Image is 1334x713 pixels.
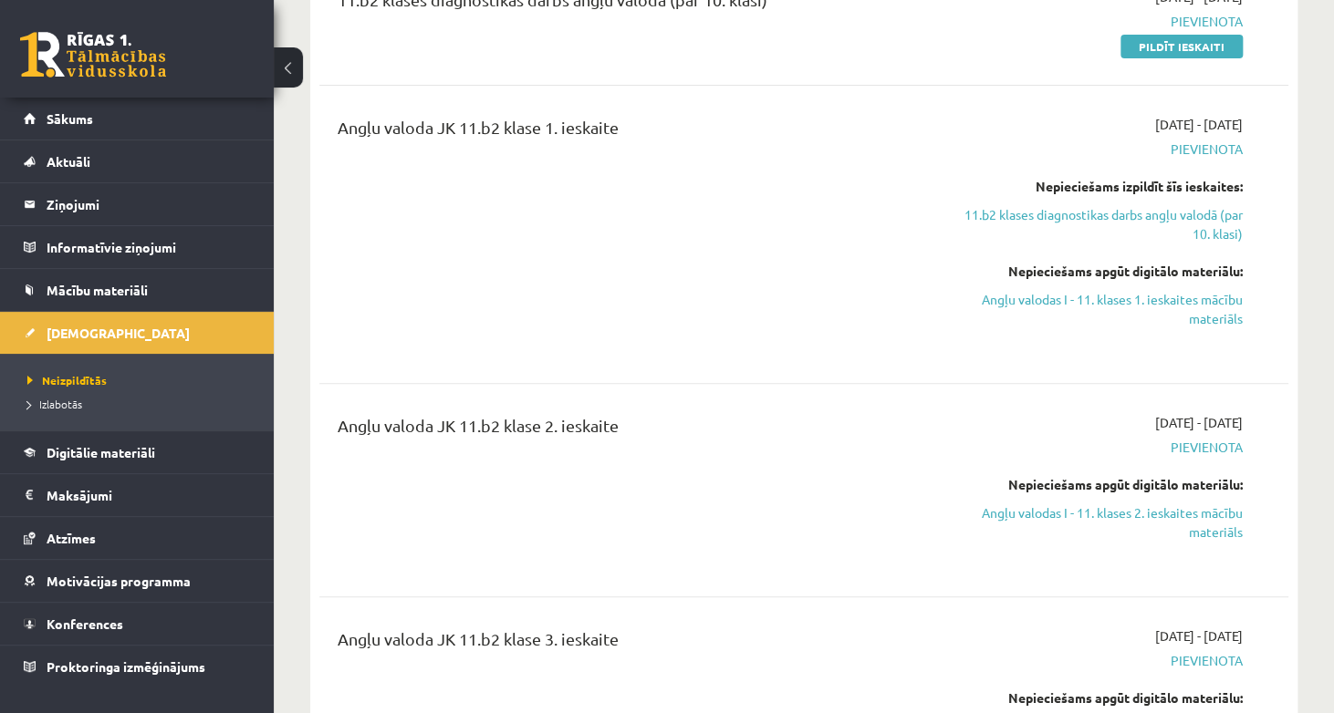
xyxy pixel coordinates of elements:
[959,503,1243,542] a: Angļu valodas I - 11. klases 2. ieskaites mācību materiāls
[1155,413,1243,432] span: [DATE] - [DATE]
[959,290,1243,328] a: Angļu valodas I - 11. klases 1. ieskaites mācību materiāls
[24,603,251,645] a: Konferences
[1155,626,1243,646] span: [DATE] - [DATE]
[338,115,932,149] div: Angļu valoda JK 11.b2 klase 1. ieskaite
[959,177,1243,196] div: Nepieciešams izpildīt šīs ieskaites:
[47,226,251,268] legend: Informatīvie ziņojumi
[24,140,251,182] a: Aktuāli
[24,183,251,225] a: Ziņojumi
[959,139,1243,159] span: Pievienota
[27,373,107,387] span: Neizpildītās
[24,312,251,354] a: [DEMOGRAPHIC_DATA]
[1120,35,1243,58] a: Pildīt ieskaiti
[24,226,251,268] a: Informatīvie ziņojumi
[24,98,251,139] a: Sākums
[47,444,155,460] span: Digitālie materiāli
[47,615,123,632] span: Konferences
[47,658,205,675] span: Proktoringa izmēģinājums
[24,560,251,602] a: Motivācijas programma
[20,32,166,77] a: Rīgas 1. Tālmācības vidusskola
[959,651,1243,670] span: Pievienota
[24,431,251,473] a: Digitālie materiāli
[47,325,190,341] span: [DEMOGRAPHIC_DATA]
[959,688,1243,708] div: Nepieciešams apgūt digitālo materiālu:
[959,205,1243,243] a: 11.b2 klases diagnostikas darbs angļu valodā (par 10. klasi)
[47,530,96,546] span: Atzīmes
[959,475,1243,494] div: Nepieciešams apgūt digitālo materiālu:
[338,626,932,660] div: Angļu valoda JK 11.b2 klase 3. ieskaite
[47,573,191,589] span: Motivācijas programma
[47,153,90,170] span: Aktuāli
[24,474,251,516] a: Maksājumi
[27,397,82,411] span: Izlabotās
[27,396,255,412] a: Izlabotās
[47,183,251,225] legend: Ziņojumi
[338,413,932,447] div: Angļu valoda JK 11.b2 klase 2. ieskaite
[959,12,1243,31] span: Pievienota
[47,474,251,516] legend: Maksājumi
[47,110,93,127] span: Sākums
[959,438,1243,457] span: Pievienota
[24,646,251,687] a: Proktoringa izmēģinājums
[27,372,255,388] a: Neizpildītās
[1155,115,1243,134] span: [DATE] - [DATE]
[24,269,251,311] a: Mācību materiāli
[47,282,148,298] span: Mācību materiāli
[959,262,1243,281] div: Nepieciešams apgūt digitālo materiālu:
[24,517,251,559] a: Atzīmes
